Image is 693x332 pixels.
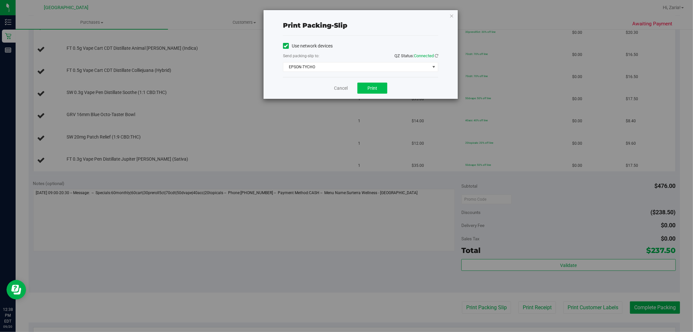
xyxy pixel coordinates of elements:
[394,53,438,58] span: QZ Status:
[283,21,347,29] span: Print packing-slip
[357,83,387,94] button: Print
[367,86,377,91] span: Print
[6,280,26,299] iframe: Resource center
[283,43,333,49] label: Use network devices
[430,62,438,72] span: select
[334,85,348,92] a: Cancel
[283,62,430,72] span: EPSON-TYCHO
[414,53,434,58] span: Connected
[283,53,319,59] label: Send packing-slip to:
